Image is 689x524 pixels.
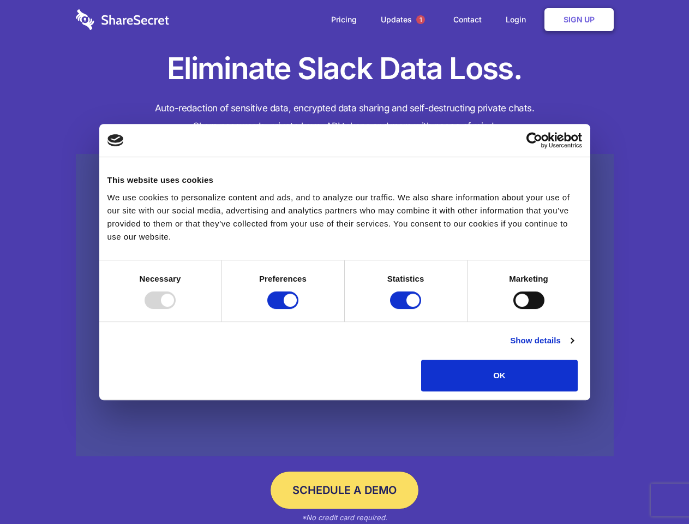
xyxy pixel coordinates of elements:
strong: Necessary [140,274,181,283]
a: Show details [510,334,573,347]
a: Usercentrics Cookiebot - opens in a new window [487,132,582,148]
a: Login [495,3,542,37]
div: This website uses cookies [107,174,582,187]
h4: Auto-redaction of sensitive data, encrypted data sharing and self-destructing private chats. Shar... [76,99,614,135]
strong: Preferences [259,274,307,283]
strong: Marketing [509,274,548,283]
h1: Eliminate Slack Data Loss. [76,49,614,88]
a: Pricing [320,3,368,37]
a: Schedule a Demo [271,472,418,509]
strong: Statistics [387,274,424,283]
a: Contact [442,3,493,37]
em: *No credit card required. [302,513,387,522]
div: We use cookies to personalize content and ads, and to analyze our traffic. We also share informat... [107,191,582,243]
img: logo-wordmark-white-trans-d4663122ce5f474addd5e946df7df03e33cb6a1c49d2221995e7729f52c070b2.svg [76,9,169,30]
button: OK [421,360,578,391]
span: 1 [416,15,425,24]
a: Sign Up [544,8,614,31]
a: Wistia video thumbnail [76,154,614,457]
img: logo [107,134,124,146]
